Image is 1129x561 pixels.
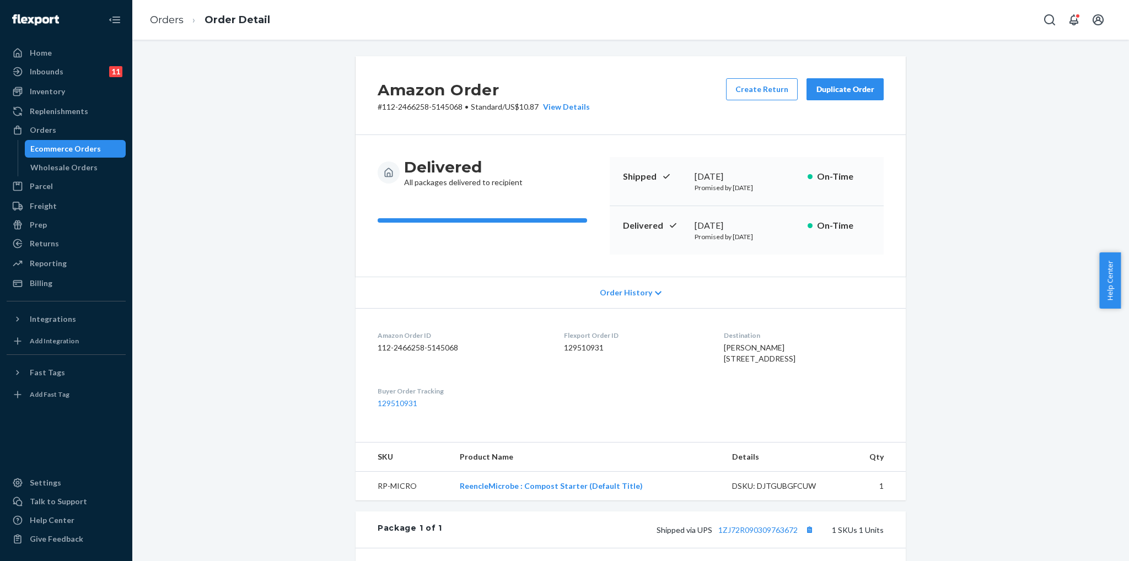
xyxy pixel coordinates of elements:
div: Returns [30,238,59,249]
span: Order History [600,287,652,298]
a: Settings [7,474,126,492]
div: [DATE] [695,219,799,232]
td: 1 [845,472,906,501]
a: Replenishments [7,103,126,120]
span: Standard [471,102,502,111]
div: Freight [30,201,57,212]
td: RP-MICRO [356,472,451,501]
img: Flexport logo [12,14,59,25]
a: 1ZJ72R090309763672 [718,525,798,535]
div: Ecommerce Orders [30,143,101,154]
div: Wholesale Orders [30,162,98,173]
div: Replenishments [30,106,88,117]
div: Orders [30,125,56,136]
span: Shipped via UPS [657,525,816,535]
button: View Details [539,101,590,112]
a: Inbounds11 [7,63,126,80]
button: Fast Tags [7,364,126,381]
dd: 112-2466258-5145068 [378,342,546,353]
button: Open notifications [1063,9,1085,31]
a: Orders [7,121,126,139]
div: [DATE] [695,170,799,183]
button: Create Return [726,78,798,100]
p: Promised by [DATE] [695,183,799,192]
div: All packages delivered to recipient [404,157,523,188]
div: Billing [30,278,52,289]
a: Reporting [7,255,126,272]
div: 11 [109,66,122,77]
a: Billing [7,274,126,292]
ol: breadcrumbs [141,4,279,36]
dt: Destination [724,331,884,340]
button: Integrations [7,310,126,328]
a: Talk to Support [7,493,126,510]
button: Give Feedback [7,530,126,548]
div: Talk to Support [30,496,87,507]
a: Parcel [7,177,126,195]
a: Order Detail [205,14,270,26]
div: Integrations [30,314,76,325]
div: Inventory [30,86,65,97]
span: [PERSON_NAME] [STREET_ADDRESS] [724,343,795,363]
div: Home [30,47,52,58]
th: Product Name [451,443,724,472]
div: Add Integration [30,336,79,346]
button: Open account menu [1087,9,1109,31]
th: SKU [356,443,451,472]
a: Wholesale Orders [25,159,126,176]
button: Open Search Box [1039,9,1061,31]
div: Help Center [30,515,74,526]
dt: Amazon Order ID [378,331,546,340]
div: Add Fast Tag [30,390,69,399]
div: Inbounds [30,66,63,77]
a: Add Integration [7,332,126,350]
a: Freight [7,197,126,215]
th: Qty [845,443,906,472]
a: Orders [150,14,184,26]
a: Ecommerce Orders [25,140,126,158]
a: Add Fast Tag [7,386,126,403]
a: Prep [7,216,126,234]
a: 129510931 [378,398,417,408]
dt: Buyer Order Tracking [378,386,546,396]
button: Help Center [1099,252,1121,309]
dt: Flexport Order ID [564,331,707,340]
p: Delivered [623,219,686,232]
div: DSKU: DJTGUBGFCUW [732,481,836,492]
p: Shipped [623,170,686,183]
a: Home [7,44,126,62]
div: Fast Tags [30,367,65,378]
button: Copy tracking number [802,522,816,537]
dd: 129510931 [564,342,707,353]
div: Prep [30,219,47,230]
p: # 112-2466258-5145068 / US$10.87 [378,101,590,112]
button: Close Navigation [104,9,126,31]
a: Inventory [7,83,126,100]
div: Package 1 of 1 [378,522,442,537]
span: • [465,102,469,111]
a: ReencleMicrobe : Compost Starter (Default Title) [460,481,643,490]
button: Duplicate Order [807,78,884,100]
a: Help Center [7,511,126,529]
div: Duplicate Order [816,84,874,95]
h3: Delivered [404,157,523,177]
div: Reporting [30,258,67,269]
a: Returns [7,235,126,252]
p: Promised by [DATE] [695,232,799,241]
div: Parcel [30,181,53,192]
div: 1 SKUs 1 Units [442,522,884,537]
p: On-Time [817,219,870,232]
div: Settings [30,477,61,488]
th: Details [723,443,845,472]
div: Give Feedback [30,533,83,544]
p: On-Time [817,170,870,183]
h2: Amazon Order [378,78,590,101]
